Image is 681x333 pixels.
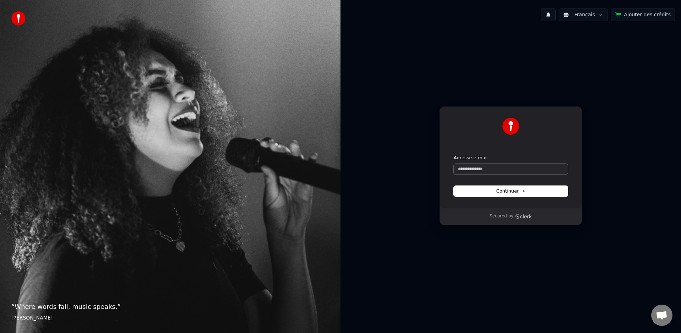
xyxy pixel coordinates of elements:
[11,302,329,312] p: “ Where words fail, music speaks. ”
[489,213,513,219] p: Secured by
[651,305,672,326] a: Ouvrir le chat
[611,9,675,21] button: Ajouter des crédits
[515,214,532,219] a: Clerk logo
[454,186,568,196] button: Continuer
[454,155,488,161] label: Adresse e-mail
[11,11,26,26] img: youka
[11,315,329,322] footer: [PERSON_NAME]
[502,118,519,135] img: Youka
[496,188,525,194] span: Continuer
